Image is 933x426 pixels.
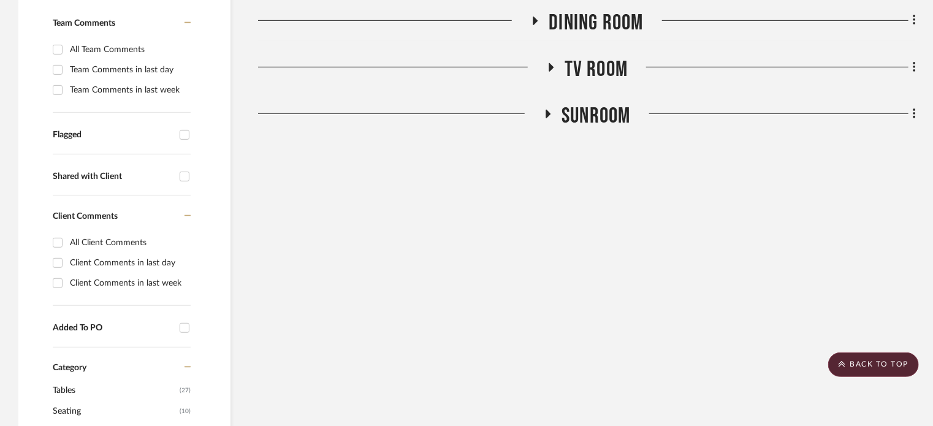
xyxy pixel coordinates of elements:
[549,10,643,36] span: Dining Room
[70,40,188,59] div: All Team Comments
[70,60,188,80] div: Team Comments in last day
[53,19,115,28] span: Team Comments
[562,103,630,129] span: SUNROOM
[70,233,188,253] div: All Client Comments
[53,401,177,422] span: Seating
[828,352,919,377] scroll-to-top-button: BACK TO TOP
[70,273,188,293] div: Client Comments in last week
[53,323,173,333] div: Added To PO
[53,172,173,182] div: Shared with Client
[70,253,188,273] div: Client Comments in last day
[180,401,191,421] span: (10)
[53,212,118,221] span: Client Comments
[53,380,177,401] span: Tables
[180,381,191,400] span: (27)
[53,130,173,140] div: Flagged
[53,363,86,373] span: Category
[565,56,628,83] span: TV ROOM
[70,80,188,100] div: Team Comments in last week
